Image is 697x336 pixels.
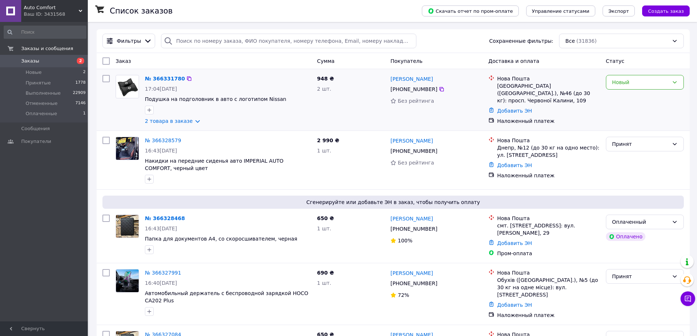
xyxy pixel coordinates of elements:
[497,222,600,237] div: смт. [STREET_ADDRESS]: вул. [PERSON_NAME], 29
[75,80,86,86] span: 1778
[21,58,39,64] span: Заказы
[606,58,625,64] span: Статус
[389,224,439,234] div: [PHONE_NUMBER]
[398,238,412,243] span: 100%
[145,118,193,124] a: 2 товара в заказе
[642,5,690,16] button: Создать заказ
[26,69,42,76] span: Новые
[497,82,600,104] div: [GEOGRAPHIC_DATA] ([GEOGRAPHIC_DATA].), №46 (до 30 кг): просп. Червоної Калини, 109
[612,218,669,226] div: Оплаченный
[145,280,177,286] span: 16:40[DATE]
[635,8,690,14] a: Создать заказ
[422,5,519,16] button: Скачать отчет по пром-оплате
[497,250,600,257] div: Пром-оплата
[26,80,51,86] span: Принятые
[681,291,695,306] button: Чат с покупателем
[497,240,532,246] a: Добавить ЭН
[110,7,173,15] h1: Список заказов
[497,117,600,125] div: Наложенный платеж
[390,137,433,144] a: [PERSON_NAME]
[26,100,57,107] span: Отмененные
[4,26,86,39] input: Поиск
[83,69,86,76] span: 2
[488,58,539,64] span: Доставка и оплата
[145,236,297,242] a: Папка для документов А4, со скоросшивателем, черная
[145,96,286,102] a: Подушка на подголовник в авто с логотипом Nissan
[390,215,433,222] a: [PERSON_NAME]
[317,270,334,276] span: 690 ₴
[317,148,331,154] span: 1 шт.
[24,11,88,18] div: Ваш ID: 3431568
[428,8,513,14] span: Скачать отчет по пром-оплате
[497,172,600,179] div: Наложенный платеж
[21,45,73,52] span: Заказы и сообщения
[497,75,600,82] div: Нова Пошта
[497,276,600,298] div: Обухів ([GEOGRAPHIC_DATA].), №5 (до 30 кг на одне місце): вул. [STREET_ADDRESS]
[389,84,439,94] div: [PHONE_NUMBER]
[24,4,79,11] span: Auto Comfort
[145,76,185,82] a: № 366331780
[116,75,139,98] a: Фото товару
[317,280,331,286] span: 1 шт.
[145,215,185,221] a: № 366328468
[116,269,139,292] a: Фото товару
[317,58,335,64] span: Сумма
[117,37,141,45] span: Фильтры
[21,138,51,145] span: Покупатели
[317,76,334,82] span: 948 ₴
[21,125,50,132] span: Сообщения
[116,269,139,292] img: Фото товару
[145,226,177,231] span: 16:43[DATE]
[612,78,669,86] div: Новый
[608,8,629,14] span: Экспорт
[532,8,589,14] span: Управление статусами
[116,215,139,238] img: Фото товару
[576,38,596,44] span: (31836)
[390,75,433,83] a: [PERSON_NAME]
[497,312,600,319] div: Наложенный платеж
[390,269,433,277] a: [PERSON_NAME]
[526,5,595,16] button: Управление статусами
[612,140,669,148] div: Принят
[497,108,532,114] a: Добавить ЭН
[389,278,439,288] div: [PHONE_NUMBER]
[145,86,177,92] span: 17:04[DATE]
[116,58,131,64] span: Заказ
[317,215,334,221] span: 650 ₴
[116,76,139,98] img: Фото товару
[317,226,331,231] span: 1 шт.
[145,137,181,143] a: № 366328579
[75,100,86,107] span: 7146
[26,90,61,97] span: Выполненные
[116,137,139,160] img: Фото товару
[565,37,575,45] span: Все
[145,148,177,154] span: 16:43[DATE]
[83,110,86,117] span: 1
[389,146,439,156] div: [PHONE_NUMBER]
[497,302,532,308] a: Добавить ЭН
[603,5,635,16] button: Экспорт
[612,272,669,280] div: Принят
[390,58,423,64] span: Покупатель
[26,110,57,117] span: Оплаченные
[145,270,181,276] a: № 366327991
[317,86,331,92] span: 2 шт.
[497,269,600,276] div: Нова Пошта
[145,290,308,303] a: Автомобильный держатель с беспроводной зарядкой HOCO CA202 Plus
[398,160,434,166] span: Без рейтинга
[73,90,86,97] span: 22909
[489,37,553,45] span: Сохраненные фильтры:
[105,199,681,206] span: Сгенерируйте или добавьте ЭН в заказ, чтобы получить оплату
[648,8,684,14] span: Создать заказ
[161,34,416,48] input: Поиск по номеру заказа, ФИО покупателя, номеру телефона, Email, номеру накладной
[145,158,284,171] a: Накидки на передние сиденья авто IMPERIAL AUTO COMFORT, черный цвет
[398,292,409,298] span: 72%
[317,137,340,143] span: 2 990 ₴
[497,215,600,222] div: Нова Пошта
[398,98,434,104] span: Без рейтинга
